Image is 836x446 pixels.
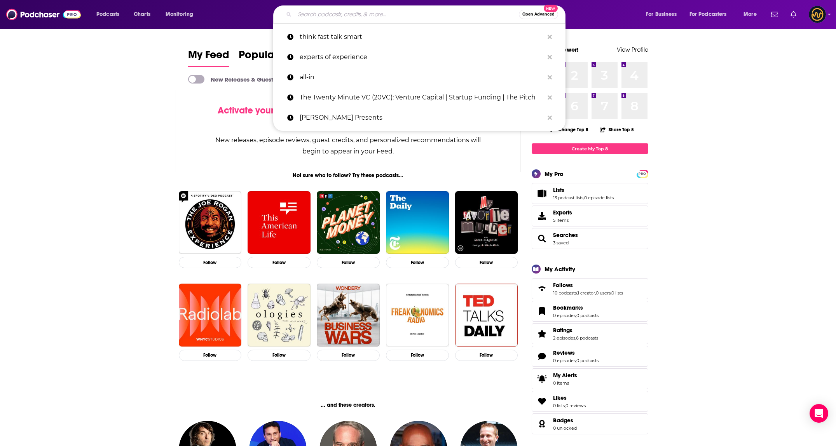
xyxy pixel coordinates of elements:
a: 0 unlocked [553,425,577,431]
a: think fast talk smart [273,27,565,47]
a: My Alerts [532,368,648,389]
button: Open AdvancedNew [519,10,558,19]
a: Bookmarks [553,304,599,311]
span: My Feed [188,48,229,66]
button: Follow [386,257,449,268]
span: My Alerts [553,372,577,379]
span: Reviews [553,349,575,356]
span: New [544,5,558,12]
a: Searches [553,232,578,239]
a: all-in [273,67,565,87]
a: 0 podcasts [576,313,599,318]
p: think fast talk smart [300,27,544,47]
img: Freakonomics Radio [386,284,449,347]
span: Lists [553,186,564,193]
a: My Feed [188,48,229,67]
p: experts of experience [300,47,544,67]
img: Podchaser - Follow, Share and Rate Podcasts [6,7,81,22]
a: 3 saved [553,240,569,246]
span: , [583,195,584,200]
a: 1 creator [578,290,595,296]
a: 0 podcasts [576,358,599,363]
span: , [565,403,565,408]
span: For Business [646,9,677,20]
span: Logged in as LowerStreet [809,6,826,23]
p: all-in [300,67,544,87]
button: open menu [684,8,738,21]
img: Planet Money [317,191,380,254]
span: Lists [532,183,648,204]
a: Reviews [534,351,550,362]
a: 6 podcasts [576,335,598,341]
a: 2 episodes [553,335,575,341]
span: Badges [553,417,573,424]
span: , [577,290,578,296]
span: My Alerts [534,373,550,384]
a: Show notifications dropdown [768,8,781,21]
button: open menu [641,8,686,21]
a: My Favorite Murder with Karen Kilgariff and Georgia Hardstark [455,191,518,254]
a: The Twenty Minute VC (20VC): Venture Capital | Startup Funding | The Pitch [273,87,565,108]
span: Ratings [532,323,648,344]
a: View Profile [617,46,648,53]
a: Charts [129,8,155,21]
img: Ologies with Alie Ward [248,284,311,347]
span: Popular Feed [239,48,305,66]
a: Reviews [553,349,599,356]
div: New releases, episode reviews, guest credits, and personalized recommendations will begin to appe... [215,134,482,157]
span: For Podcasters [689,9,727,20]
a: New Releases & Guests Only [188,75,290,84]
a: Badges [534,418,550,429]
button: Follow [317,350,380,361]
button: Follow [179,350,242,361]
div: My Activity [545,265,575,273]
span: Likes [553,394,567,401]
input: Search podcasts, credits, & more... [295,8,519,21]
a: [PERSON_NAME] Presents [273,108,565,128]
a: 13 podcast lists [553,195,583,200]
a: Lists [534,188,550,199]
span: Activate your Feed [218,105,297,116]
span: Follows [553,282,573,289]
button: Follow [455,257,518,268]
div: Search podcasts, credits, & more... [281,5,573,23]
button: Follow [248,257,311,268]
span: Exports [553,209,572,216]
span: Monitoring [166,9,193,20]
a: Bookmarks [534,306,550,317]
img: The Daily [386,191,449,254]
img: TED Talks Daily [455,284,518,347]
button: Follow [455,350,518,361]
a: Radiolab [179,284,242,347]
a: Follows [534,283,550,294]
img: The Joe Rogan Experience [179,191,242,254]
img: User Profile [809,6,826,23]
a: 10 podcasts [553,290,577,296]
a: 0 users [596,290,611,296]
a: Ratings [534,328,550,339]
span: Ratings [553,327,572,334]
span: Bookmarks [553,304,583,311]
button: open menu [91,8,129,21]
img: This American Life [248,191,311,254]
button: Follow [386,350,449,361]
a: Likes [553,394,586,401]
span: 0 items [553,380,577,386]
button: Change Top 8 [545,125,593,134]
a: 0 episodes [553,358,576,363]
a: PRO [638,171,647,176]
p: The Twenty Minute VC (20VC): Venture Capital | Startup Funding | The Pitch [300,87,544,108]
a: Exports [532,206,648,226]
span: Charts [134,9,150,20]
div: Open Intercom Messenger [810,404,828,423]
span: Searches [532,228,648,249]
span: Podcasts [96,9,119,20]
